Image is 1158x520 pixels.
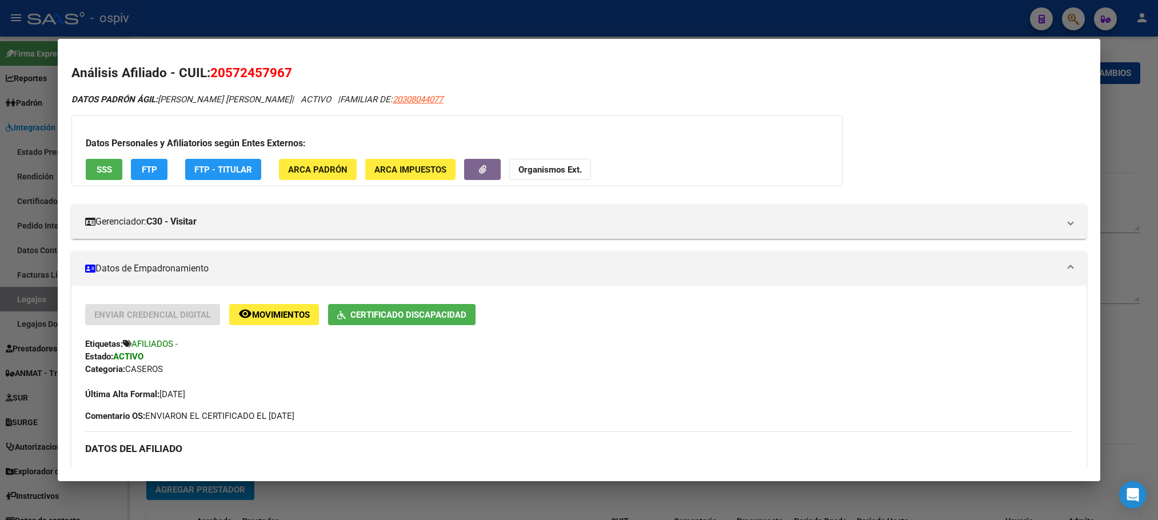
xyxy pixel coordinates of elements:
[71,63,1086,83] h2: Análisis Afiliado - CUIL:
[288,165,348,175] span: ARCA Padrón
[85,442,1072,455] h3: DATOS DEL AFILIADO
[518,165,582,175] strong: Organismos Ext.
[146,215,197,229] strong: C30 - Visitar
[71,94,443,105] i: | ACTIVO |
[85,364,125,374] strong: Categoria:
[85,363,1072,375] div: CASEROS
[85,411,145,421] strong: Comentario OS:
[579,466,724,477] strong: NO TIENE TELEFONOS REGISTRADOS
[71,205,1086,239] mat-expansion-panel-header: Gerenciador:C30 - Visitar
[85,215,1059,229] mat-panel-title: Gerenciador:
[194,165,252,175] span: FTP - Titular
[85,389,185,399] span: [DATE]
[185,159,261,180] button: FTP - Titular
[85,466,184,477] span: [PERSON_NAME]
[374,165,446,175] span: ARCA Impuestos
[131,339,178,349] span: AFILIADOS -
[86,137,828,150] h3: Datos Personales y Afiliatorios según Entes Externos:
[94,310,211,320] span: Enviar Credencial Digital
[279,159,357,180] button: ARCA Padrón
[85,339,123,349] strong: Etiquetas:
[350,310,466,320] span: Certificado Discapacidad
[210,65,292,80] span: 20572457967
[71,251,1086,286] mat-expansion-panel-header: Datos de Empadronamiento
[71,94,158,105] strong: DATOS PADRÓN ÁGIL:
[85,304,220,325] button: Enviar Credencial Digital
[85,410,294,422] span: ENVIARON EL CERTIFICADO EL [DATE]
[229,304,319,325] button: Movimientos
[328,304,476,325] button: Certificado Discapacidad
[113,351,143,362] strong: ACTIVO
[85,466,118,477] strong: Apellido:
[85,389,159,399] strong: Última Alta Formal:
[393,94,443,105] span: 20308044077
[85,351,113,362] strong: Estado:
[238,307,252,321] mat-icon: remove_red_eye
[142,165,157,175] span: FTP
[71,94,292,105] span: [PERSON_NAME] [PERSON_NAME]
[85,262,1059,275] mat-panel-title: Datos de Empadronamiento
[86,159,122,180] button: SSS
[252,310,310,320] span: Movimientos
[509,159,591,180] button: Organismos Ext.
[97,165,112,175] span: SSS
[340,94,443,105] span: FAMILIAR DE:
[1119,481,1147,509] div: Open Intercom Messenger
[365,159,456,180] button: ARCA Impuestos
[131,159,167,180] button: FTP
